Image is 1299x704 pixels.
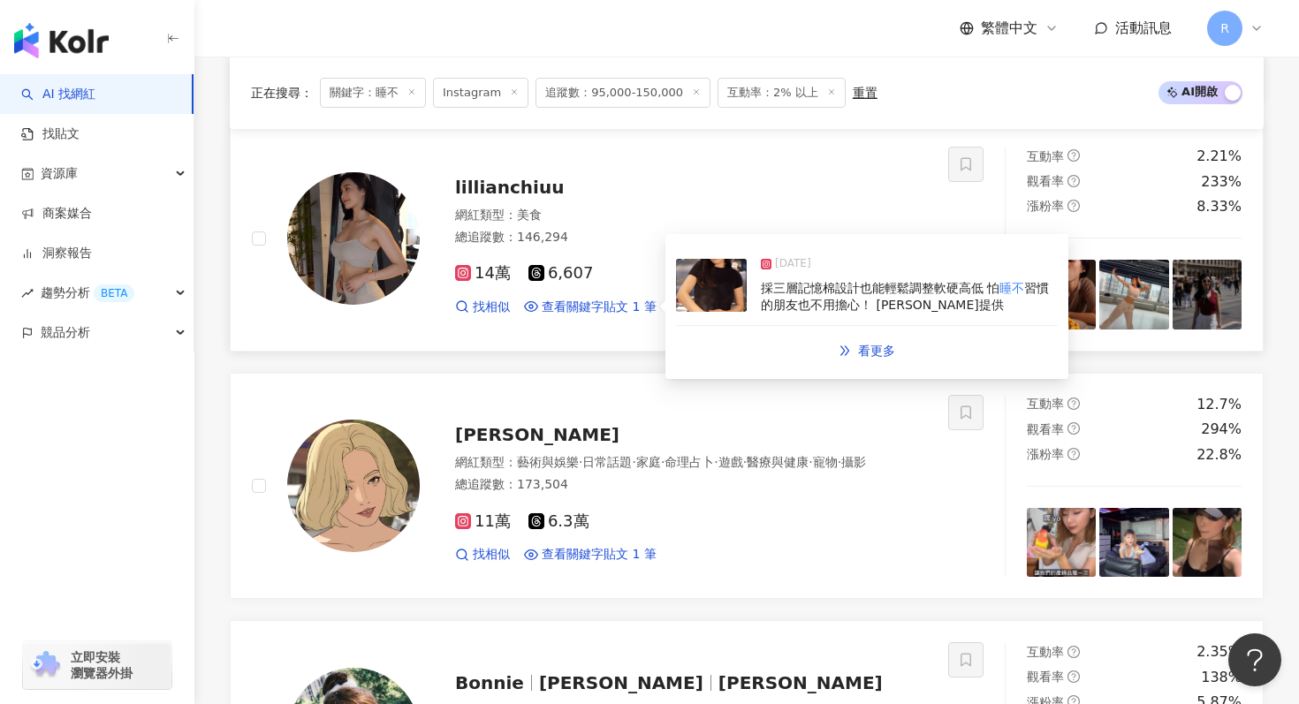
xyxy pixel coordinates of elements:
[1196,445,1242,465] div: 22.8%
[1201,172,1242,192] div: 233%
[230,125,1264,352] a: KOL Avatarlillianchiuu網紅類型：美食總追蹤數：146,29414萬6,607找相似查看關鍵字貼文 1 筆post-image[DATE]採三層記憶棉設計也能輕鬆調整軟硬高低...
[1228,633,1281,686] iframe: Help Scout Beacon - Open
[1067,397,1080,410] span: question-circle
[1027,508,1096,577] img: post-image
[23,641,171,689] a: chrome extension立即安裝 瀏覽器外掛
[1099,508,1168,577] img: post-image
[473,299,510,316] span: 找相似
[251,86,313,100] span: 正在搜尋 ：
[1201,420,1242,439] div: 294%
[41,273,134,313] span: 趨勢分析
[841,455,866,469] span: 攝影
[94,284,134,302] div: BETA
[542,546,657,564] span: 查看關鍵字貼文 1 筆
[582,455,632,469] span: 日常話題
[1027,422,1064,436] span: 觀看率
[455,177,564,198] span: lillianchiuu
[542,299,657,316] span: 查看關鍵字貼文 1 筆
[1067,422,1080,435] span: question-circle
[761,281,999,295] span: 採三層記憶棉設計也能輕鬆調整軟硬高低 怕
[718,78,846,108] span: 互動率：2% 以上
[1196,147,1242,166] div: 2.21%
[1067,149,1080,162] span: question-circle
[1027,670,1064,684] span: 觀看率
[21,86,95,103] a: searchAI 找網紅
[858,344,895,358] span: 看更多
[999,281,1024,295] mark: 睡不
[632,455,635,469] span: ·
[1196,642,1242,662] div: 2.35%
[455,546,510,564] a: 找相似
[230,373,1264,600] a: KOL Avatar[PERSON_NAME]網紅類型：藝術與娛樂·日常話題·家庭·命理占卜·遊戲·醫療與健康·寵物·攝影總追蹤數：173,50411萬6.3萬找相似查看關鍵字貼文 1 筆互動率...
[517,208,542,222] span: 美食
[775,255,811,273] span: [DATE]
[287,420,420,552] img: KOL Avatar
[838,455,841,469] span: ·
[636,455,661,469] span: 家庭
[524,299,657,316] a: 查看關鍵字貼文 1 筆
[528,264,594,283] span: 6,607
[1067,646,1080,658] span: question-circle
[1027,149,1064,163] span: 互動率
[676,259,747,312] img: post-image
[853,86,877,100] div: 重置
[71,649,133,681] span: 立即安裝 瀏覽器外掛
[1173,508,1242,577] img: post-image
[1196,197,1242,216] div: 8.33%
[455,264,511,283] span: 14萬
[718,672,883,693] span: [PERSON_NAME]
[473,546,510,564] span: 找相似
[1067,448,1080,460] span: question-circle
[21,205,92,223] a: 商案媒合
[1220,19,1229,38] span: R
[455,672,524,693] span: Bonnie
[455,454,927,472] div: 網紅類型 ：
[539,672,703,693] span: [PERSON_NAME]
[1067,175,1080,187] span: question-circle
[1201,668,1242,687] div: 138%
[28,651,63,679] img: chrome extension
[809,455,812,469] span: ·
[21,287,34,299] span: rise
[1027,199,1064,213] span: 漲粉率
[455,207,927,224] div: 網紅類型 ：
[1115,19,1172,36] span: 活動訊息
[718,455,743,469] span: 遊戲
[320,78,426,108] span: 關鍵字：睡不
[1027,645,1064,659] span: 互動率
[813,455,838,469] span: 寵物
[41,154,78,193] span: 資源庫
[455,512,511,531] span: 11萬
[21,125,80,143] a: 找貼文
[665,455,714,469] span: 命理占卜
[1027,397,1064,411] span: 互動率
[1067,670,1080,683] span: question-circle
[455,229,927,246] div: 總追蹤數 ： 146,294
[455,299,510,316] a: 找相似
[1067,200,1080,212] span: question-circle
[41,313,90,352] span: 競品分析
[524,546,657,564] a: 查看關鍵字貼文 1 筆
[661,455,665,469] span: ·
[433,78,528,108] span: Instagram
[1196,395,1242,414] div: 12.7%
[287,172,420,305] img: KOL Avatar
[1027,174,1064,188] span: 觀看率
[517,455,579,469] span: 藝術與娛樂
[714,455,718,469] span: ·
[1173,260,1242,329] img: post-image
[820,333,914,368] a: double-right看更多
[455,424,619,445] span: [PERSON_NAME]
[455,476,927,494] div: 總追蹤數 ： 173,504
[579,455,582,469] span: ·
[536,78,710,108] span: 追蹤數：95,000-150,000
[14,23,109,58] img: logo
[743,455,747,469] span: ·
[1027,447,1064,461] span: 漲粉率
[981,19,1037,38] span: 繁體中文
[1099,260,1168,329] img: post-image
[528,512,589,531] span: 6.3萬
[21,245,92,262] a: 洞察報告
[747,455,809,469] span: 醫療與健康
[839,344,851,357] span: double-right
